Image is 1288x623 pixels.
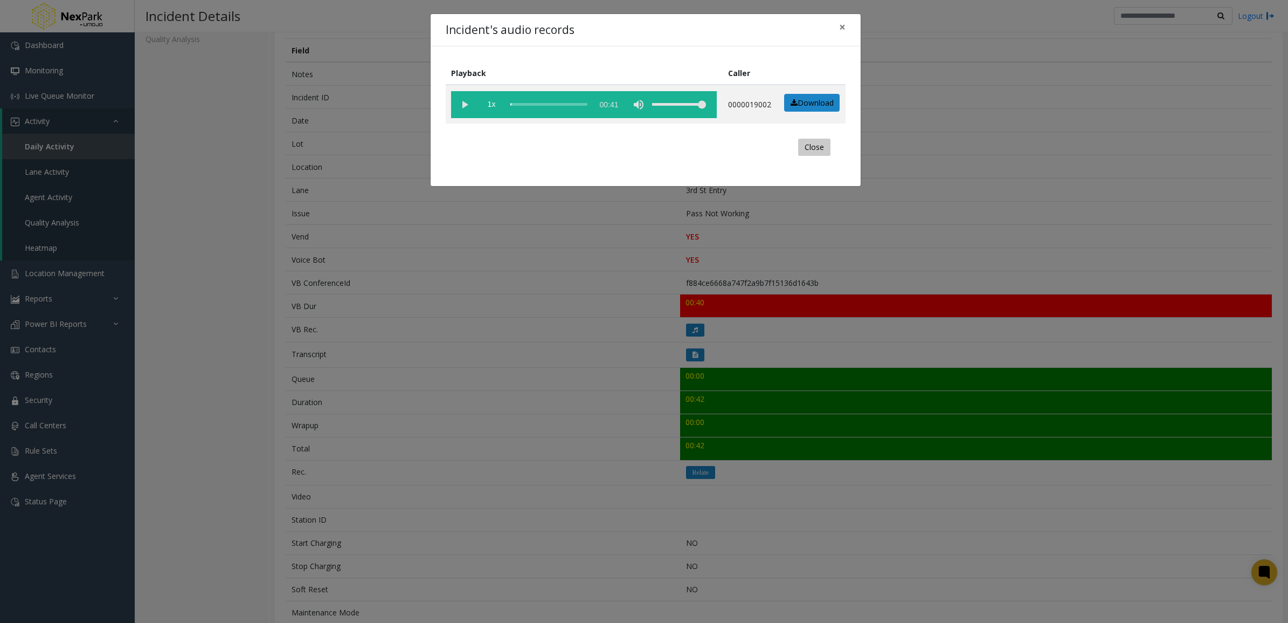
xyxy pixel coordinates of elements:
[832,14,853,40] button: Close
[446,22,574,39] h4: Incident's audio records
[728,99,772,110] p: 0000019002
[446,61,723,85] th: Playback
[652,91,706,118] div: volume level
[478,91,505,118] span: playback speed button
[798,139,830,156] button: Close
[839,19,846,35] span: ×
[723,61,778,85] th: Caller
[510,91,587,118] div: scrub bar
[784,94,840,112] a: Download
